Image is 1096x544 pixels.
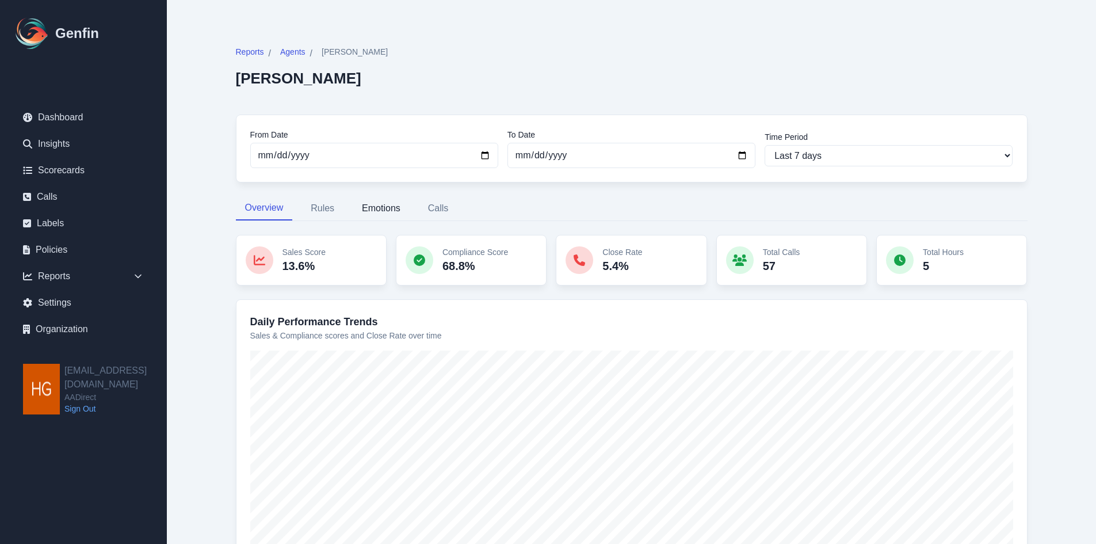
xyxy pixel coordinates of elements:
a: Insights [14,132,153,155]
button: Calls [419,196,458,220]
span: / [269,47,271,60]
h2: [PERSON_NAME] [236,70,388,87]
p: 68.8% [442,258,508,274]
p: 5 [923,258,964,274]
a: Agents [280,46,305,60]
a: Settings [14,291,153,314]
h2: [EMAIL_ADDRESS][DOMAIN_NAME] [64,364,167,391]
span: AADirect [64,391,167,403]
a: Reports [236,46,264,60]
a: Dashboard [14,106,153,129]
a: Labels [14,212,153,235]
p: Total Calls [763,246,800,258]
a: Organization [14,318,153,341]
label: From Date [250,129,498,140]
a: Sign Out [64,403,167,414]
img: hgarza@aadirect.com [23,364,60,414]
button: Overview [236,196,293,220]
h3: Daily Performance Trends [250,314,1013,330]
div: Reports [14,265,153,288]
button: Emotions [353,196,410,220]
p: 5.4% [602,258,642,274]
img: Logo [14,15,51,52]
span: Reports [236,46,264,58]
label: Time Period [765,131,1013,143]
span: Agents [280,46,305,58]
p: Total Hours [923,246,964,258]
label: To Date [507,129,755,140]
p: 13.6% [282,258,326,274]
span: [PERSON_NAME] [322,46,388,58]
a: Policies [14,238,153,261]
span: / [310,47,312,60]
p: Compliance Score [442,246,508,258]
button: Rules [301,196,343,220]
a: Calls [14,185,153,208]
p: Close Rate [602,246,642,258]
p: 57 [763,258,800,274]
a: Scorecards [14,159,153,182]
p: Sales Score [282,246,326,258]
p: Sales & Compliance scores and Close Rate over time [250,330,1013,341]
h1: Genfin [55,24,99,43]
